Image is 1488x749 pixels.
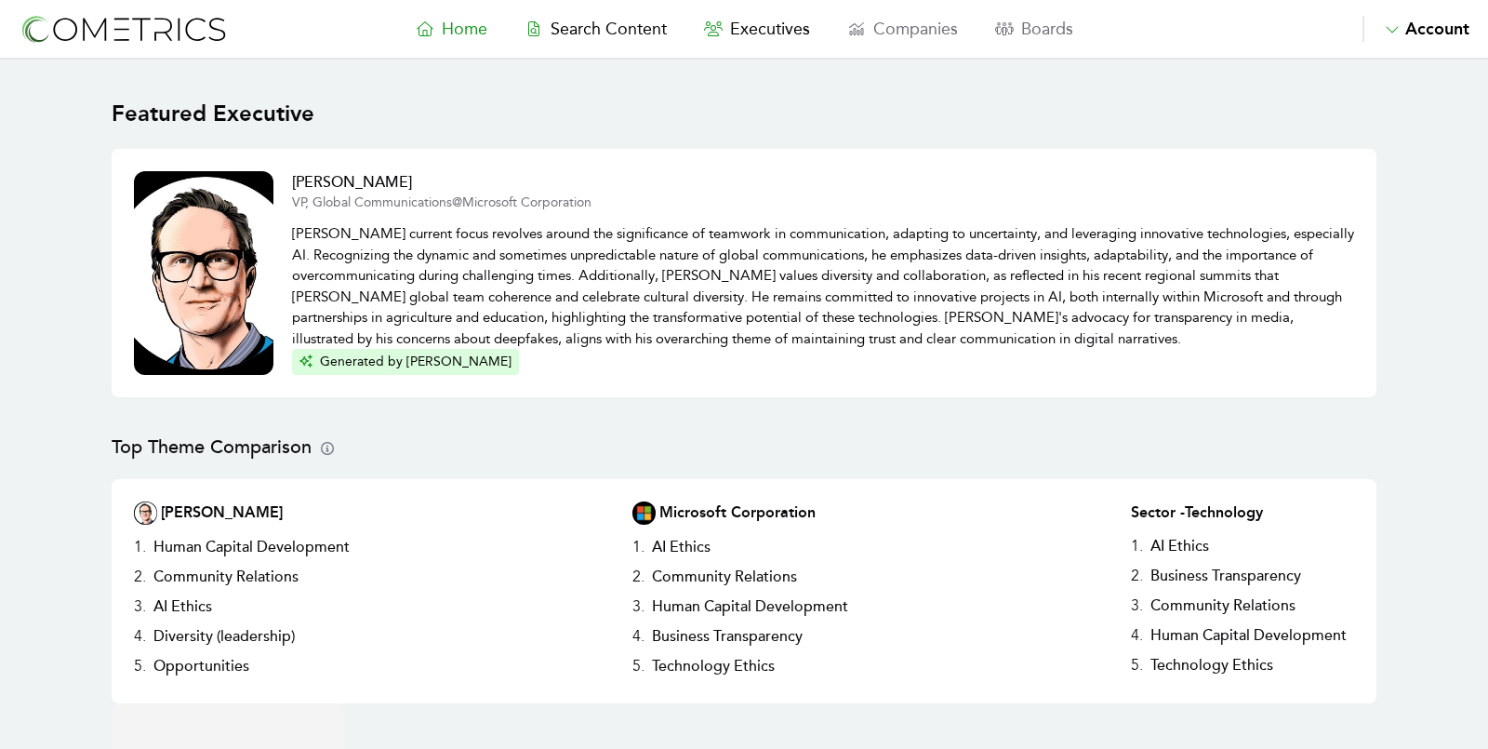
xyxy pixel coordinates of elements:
[1131,650,1143,680] h3: 5 .
[632,532,644,562] h3: 1 .
[292,212,1354,349] p: [PERSON_NAME] current focus revolves around the significance of teamwork in communication, adapti...
[1143,591,1303,621] h3: Community Relations
[644,532,718,562] h3: AI Ethics
[134,592,146,622] h3: 3 .
[632,622,644,651] h3: 4 .
[292,194,1354,212] p: VP, Global Communications @ Microsoft Corporation
[134,171,273,375] img: Executive Thumbnail
[659,502,816,525] h2: Microsoft Corporation
[1143,650,1281,680] h3: Technology Ethics
[112,435,1376,461] h2: Top Theme Comparison
[1143,531,1216,561] h3: AI Ethics
[506,16,685,42] a: Search Content
[146,532,357,562] h3: Human Capital Development
[1362,16,1469,42] button: Account
[685,16,829,42] a: Executives
[134,622,146,651] h3: 4 .
[1131,621,1143,650] h3: 4 .
[112,97,1376,130] h1: Featured Executive
[1405,19,1469,39] span: Account
[161,502,283,525] h2: [PERSON_NAME]
[632,562,644,592] h3: 2 .
[1021,19,1073,39] span: Boards
[442,19,487,39] span: Home
[1143,621,1354,650] h3: Human Capital Development
[292,171,1354,194] h2: [PERSON_NAME]
[644,622,810,651] h3: Business Transparency
[644,592,856,622] h3: Human Capital Development
[146,592,219,622] h3: AI Ethics
[397,16,506,42] a: Home
[730,19,810,39] span: Executives
[134,562,146,592] h3: 2 .
[632,592,644,622] h3: 3 .
[873,19,958,39] span: Companies
[146,562,306,592] h3: Community Relations
[644,651,782,681] h3: Technology Ethics
[146,622,302,651] h3: Diversity (leadership)
[1131,531,1143,561] h3: 1 .
[292,349,519,375] button: Generated by [PERSON_NAME]
[19,12,228,47] img: logo-refresh-RPX2ODFg.svg
[134,502,157,525] img: Executive Thumbnail
[1131,561,1143,591] h3: 2 .
[551,19,667,39] span: Search Content
[134,651,146,681] h3: 5 .
[292,171,1354,212] a: [PERSON_NAME]VP, Global Communications@Microsoft Corporation
[829,16,976,42] a: Companies
[632,651,644,681] h3: 5 .
[1131,502,1354,524] h2: Sector - Technology
[976,16,1092,42] a: Boards
[632,502,656,525] img: Company Logo Thumbnail
[644,562,804,592] h3: Community Relations
[146,651,257,681] h3: Opportunities
[1131,591,1143,621] h3: 3 .
[1143,561,1309,591] h3: Business Transparency
[134,532,146,562] h3: 1 .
